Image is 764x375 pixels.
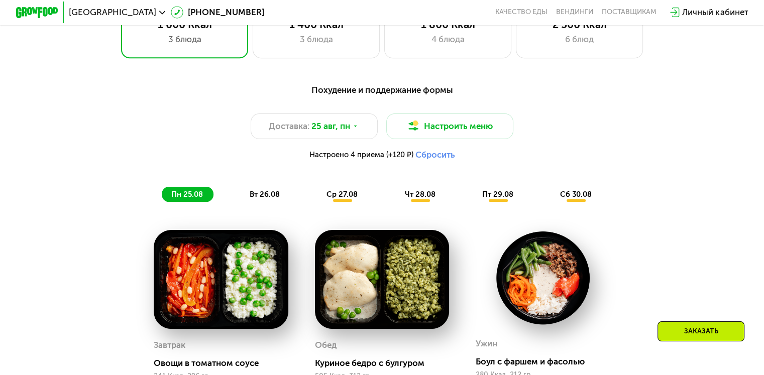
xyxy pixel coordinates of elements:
div: 6 блюд [527,33,632,46]
span: чт 28.08 [404,190,435,199]
span: 25 авг, пн [311,120,350,133]
a: Качество еды [495,8,548,17]
span: пн 25.08 [171,190,203,199]
button: Настроить меню [386,113,514,139]
span: [GEOGRAPHIC_DATA] [69,8,156,17]
div: 4 блюда [395,33,500,46]
a: Вендинги [556,8,593,17]
span: сб 30.08 [560,190,592,199]
div: Овощи в томатном соусе [154,358,296,368]
div: поставщикам [602,8,657,17]
button: Сбросить [415,150,455,160]
span: ср 27.08 [326,190,358,199]
span: вт 26.08 [250,190,280,199]
div: Обед [315,337,337,353]
span: Доставка: [269,120,309,133]
div: Похудение и поддержание формы [68,83,696,96]
div: Куриное бедро с булгуром [315,358,458,368]
span: пт 29.08 [482,190,513,199]
a: [PHONE_NUMBER] [171,6,264,19]
div: Личный кабинет [682,6,748,19]
div: Ужин [476,336,497,352]
div: Боул с фаршем и фасолью [476,356,618,367]
div: 3 блюда [132,33,237,46]
span: Настроено 4 приема (+120 ₽) [309,151,413,159]
div: Завтрак [154,337,185,353]
div: 3 блюда [264,33,369,46]
div: Заказать [658,321,744,341]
